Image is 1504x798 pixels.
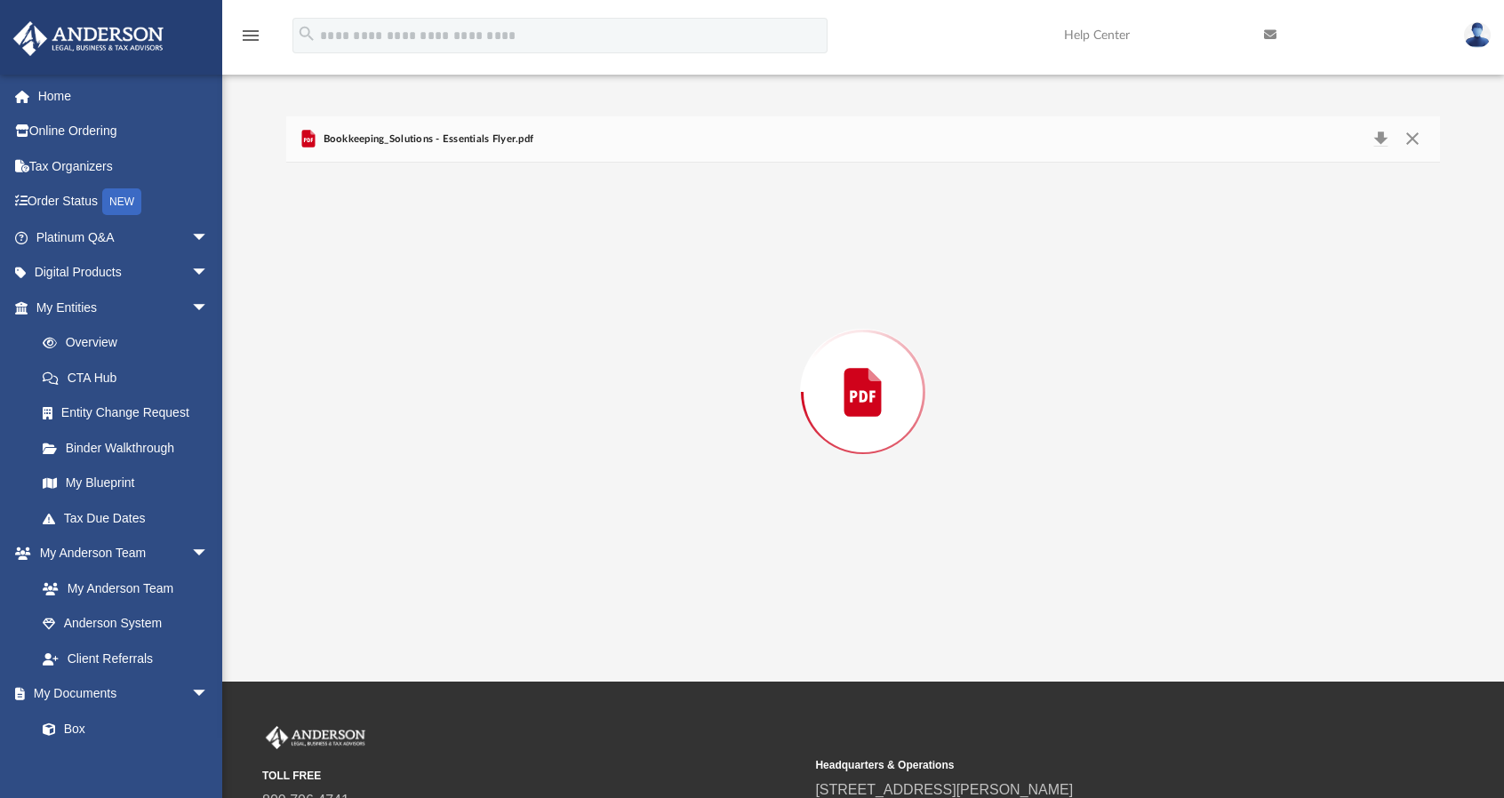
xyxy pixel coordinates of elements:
i: search [297,24,316,44]
a: Box [25,711,218,746]
a: Anderson System [25,606,227,642]
div: Preview [286,116,1440,622]
a: Overview [25,325,236,361]
a: Order StatusNEW [12,184,236,220]
span: arrow_drop_down [191,676,227,713]
a: CTA Hub [25,360,236,395]
a: My Anderson Team [25,571,218,606]
a: Online Ordering [12,114,236,149]
a: My Blueprint [25,466,227,501]
a: Binder Walkthrough [25,430,236,466]
span: arrow_drop_down [191,219,227,256]
img: Anderson Advisors Platinum Portal [262,726,369,749]
button: Close [1396,127,1428,152]
button: Download [1364,127,1396,152]
img: Anderson Advisors Platinum Portal [8,21,169,56]
span: arrow_drop_down [191,255,227,291]
a: My Entitiesarrow_drop_down [12,290,236,325]
div: NEW [102,188,141,215]
span: Bookkeeping_Solutions - Essentials Flyer.pdf [319,132,533,148]
a: menu [240,34,261,46]
span: arrow_drop_down [191,290,227,326]
a: My Anderson Teamarrow_drop_down [12,536,227,571]
small: Headquarters & Operations [815,757,1356,773]
a: Client Referrals [25,641,227,676]
span: arrow_drop_down [191,536,227,572]
a: My Documentsarrow_drop_down [12,676,227,712]
small: TOLL FREE [262,768,803,784]
a: Entity Change Request [25,395,236,431]
a: Home [12,78,236,114]
a: [STREET_ADDRESS][PERSON_NAME] [815,782,1073,797]
a: Tax Organizers [12,148,236,184]
a: Tax Due Dates [25,500,236,536]
i: menu [240,25,261,46]
a: Digital Productsarrow_drop_down [12,255,236,291]
img: User Pic [1464,22,1491,48]
a: Platinum Q&Aarrow_drop_down [12,219,236,255]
